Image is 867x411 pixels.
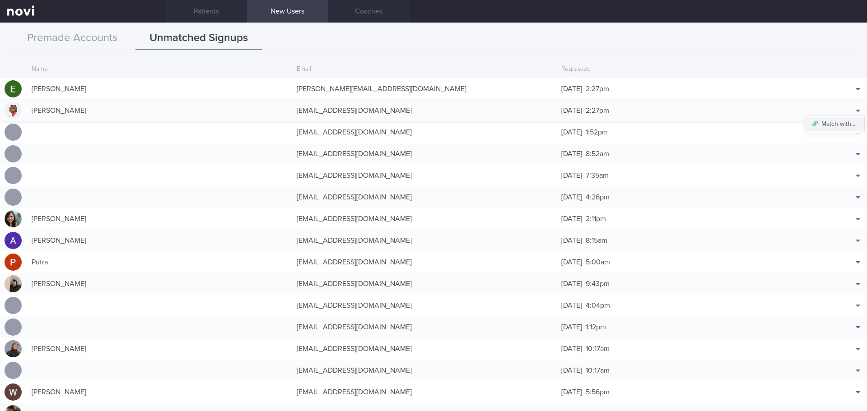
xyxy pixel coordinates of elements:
div: [EMAIL_ADDRESS][DOMAIN_NAME] [292,253,557,271]
span: 4:04pm [586,302,610,309]
span: 2:27pm [586,107,609,114]
div: [PERSON_NAME] [27,80,292,98]
button: Match with... [805,117,864,131]
span: [DATE] [561,150,582,157]
div: Name [27,61,292,78]
span: 7:35am [586,172,609,179]
div: [PERSON_NAME] [27,383,292,401]
div: [PERSON_NAME] [27,231,292,249]
span: [DATE] [561,85,582,92]
span: 10:17am [586,345,610,352]
span: 10:17am [586,367,610,374]
div: Registered [557,61,822,78]
div: [PERSON_NAME] [27,340,292,358]
span: [DATE] [561,215,582,222]
span: 4:26pm [586,194,610,201]
span: [DATE] [561,194,582,201]
span: 5:00am [586,259,610,266]
span: 8:52am [586,150,609,157]
div: [EMAIL_ADDRESS][DOMAIN_NAME] [292,145,557,163]
div: [PERSON_NAME][EMAIL_ADDRESS][DOMAIN_NAME] [292,80,557,98]
div: [EMAIL_ADDRESS][DOMAIN_NAME] [292,361,557,379]
div: [EMAIL_ADDRESS][DOMAIN_NAME] [292,340,557,358]
div: [EMAIL_ADDRESS][DOMAIN_NAME] [292,296,557,314]
span: 1:12pm [586,323,606,331]
span: [DATE] [561,129,582,136]
span: [DATE] [561,345,582,352]
div: [EMAIL_ADDRESS][DOMAIN_NAME] [292,166,557,185]
span: [DATE] [561,323,582,331]
div: [EMAIL_ADDRESS][DOMAIN_NAME] [292,102,557,120]
div: [EMAIL_ADDRESS][DOMAIN_NAME] [292,275,557,293]
span: [DATE] [561,280,582,287]
span: [DATE] [561,302,582,309]
div: Putra [27,253,292,271]
span: 5:56pm [586,388,610,396]
span: 2:27pm [586,85,609,92]
span: [DATE] [561,172,582,179]
span: [DATE] [561,388,582,396]
div: [EMAIL_ADDRESS][DOMAIN_NAME] [292,210,557,228]
div: [PERSON_NAME] [27,210,292,228]
span: 2:11pm [586,215,606,222]
div: [EMAIL_ADDRESS][DOMAIN_NAME] [292,188,557,206]
button: Unmatched Signups [135,27,262,50]
div: [EMAIL_ADDRESS][DOMAIN_NAME] [292,231,557,249]
div: [PERSON_NAME] [27,102,292,120]
span: [DATE] [561,259,582,266]
span: [DATE] [561,107,582,114]
div: [EMAIL_ADDRESS][DOMAIN_NAME] [292,383,557,401]
span: 9:43pm [586,280,610,287]
div: Email [292,61,557,78]
button: Premade Accounts [9,27,135,50]
span: 8:15am [586,237,607,244]
span: [DATE] [561,237,582,244]
span: 1:52pm [586,129,608,136]
div: [PERSON_NAME] [27,275,292,293]
div: [EMAIL_ADDRESS][DOMAIN_NAME] [292,318,557,336]
div: [EMAIL_ADDRESS][DOMAIN_NAME] [292,123,557,141]
span: [DATE] [561,367,582,374]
